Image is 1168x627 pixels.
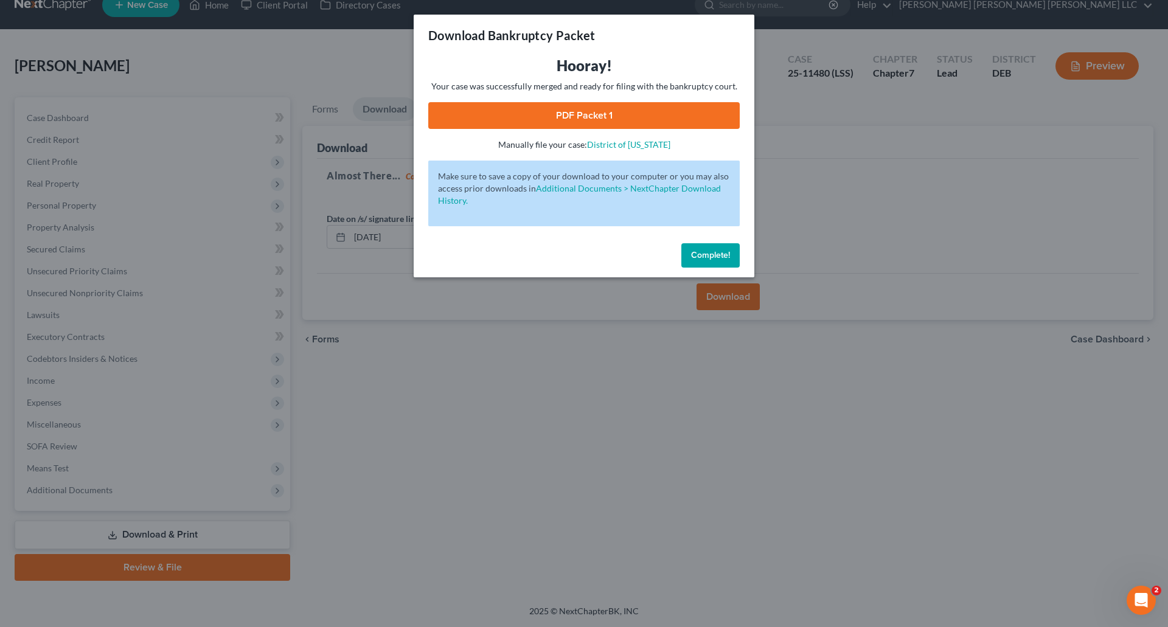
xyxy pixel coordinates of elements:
[691,250,730,260] span: Complete!
[438,183,721,206] a: Additional Documents > NextChapter Download History.
[428,102,740,129] a: PDF Packet 1
[428,27,595,44] h3: Download Bankruptcy Packet
[428,139,740,151] p: Manually file your case:
[438,170,730,207] p: Make sure to save a copy of your download to your computer or you may also access prior downloads in
[428,56,740,75] h3: Hooray!
[681,243,740,268] button: Complete!
[1127,586,1156,615] iframe: Intercom live chat
[1152,586,1161,595] span: 2
[428,80,740,92] p: Your case was successfully merged and ready for filing with the bankruptcy court.
[587,139,670,150] a: District of [US_STATE]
